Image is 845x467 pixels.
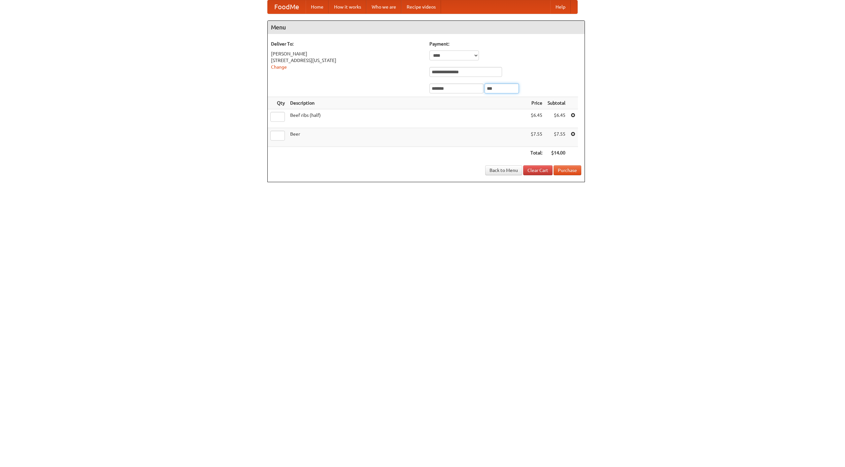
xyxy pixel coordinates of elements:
[366,0,401,14] a: Who we are
[268,21,585,34] h4: Menu
[528,109,545,128] td: $6.45
[545,147,568,159] th: $14.00
[528,147,545,159] th: Total:
[306,0,329,14] a: Home
[271,41,423,47] h5: Deliver To:
[271,64,287,70] a: Change
[268,0,306,14] a: FoodMe
[287,109,528,128] td: Beef ribs (half)
[329,0,366,14] a: How it works
[485,165,522,175] a: Back to Menu
[554,165,581,175] button: Purchase
[429,41,581,47] h5: Payment:
[268,97,287,109] th: Qty
[528,97,545,109] th: Price
[401,0,441,14] a: Recipe videos
[271,50,423,57] div: [PERSON_NAME]
[528,128,545,147] td: $7.55
[271,57,423,64] div: [STREET_ADDRESS][US_STATE]
[287,128,528,147] td: Beer
[287,97,528,109] th: Description
[550,0,571,14] a: Help
[545,128,568,147] td: $7.55
[545,109,568,128] td: $6.45
[545,97,568,109] th: Subtotal
[523,165,553,175] a: Clear Cart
